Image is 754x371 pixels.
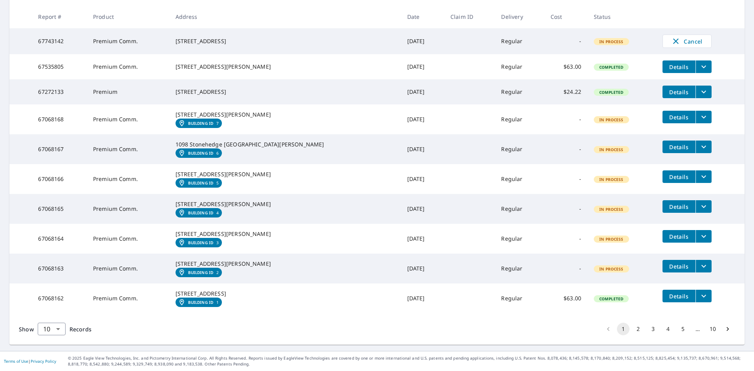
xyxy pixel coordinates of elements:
[595,296,628,302] span: Completed
[87,54,169,79] td: Premium Comm.
[176,290,395,298] div: [STREET_ADDRESS]
[662,290,695,302] button: detailsBtn-67068162
[176,298,222,307] a: Building ID1
[495,54,544,79] td: Regular
[38,318,66,340] div: 10
[176,119,222,128] a: Building ID7
[595,90,628,95] span: Completed
[595,147,628,152] span: In Process
[695,290,712,302] button: filesDropdownBtn-67068162
[70,325,92,333] span: Records
[188,300,214,305] em: Building ID
[695,170,712,183] button: filesDropdownBtn-67068166
[544,134,587,164] td: -
[38,323,66,335] div: Show 10 records
[87,28,169,54] td: Premium Comm.
[495,224,544,254] td: Regular
[87,224,169,254] td: Premium Comm.
[544,104,587,134] td: -
[544,79,587,104] td: $24.22
[169,5,401,28] th: Address
[188,210,214,215] em: Building ID
[695,60,712,73] button: filesDropdownBtn-67535805
[401,224,444,254] td: [DATE]
[444,5,495,28] th: Claim ID
[695,200,712,213] button: filesDropdownBtn-67068165
[401,134,444,164] td: [DATE]
[32,194,87,224] td: 67068165
[176,238,222,247] a: Building ID3
[4,359,56,364] p: |
[176,37,395,45] div: [STREET_ADDRESS]
[87,164,169,194] td: Premium Comm.
[32,28,87,54] td: 67743142
[401,28,444,54] td: [DATE]
[495,254,544,283] td: Regular
[695,86,712,98] button: filesDropdownBtn-67272133
[662,323,674,335] button: Go to page 4
[721,323,734,335] button: Go to next page
[401,54,444,79] td: [DATE]
[695,111,712,123] button: filesDropdownBtn-67068168
[667,88,691,96] span: Details
[595,117,628,122] span: In Process
[401,194,444,224] td: [DATE]
[662,86,695,98] button: detailsBtn-67272133
[32,224,87,254] td: 67068164
[176,63,395,71] div: [STREET_ADDRESS][PERSON_NAME]
[32,104,87,134] td: 67068168
[4,358,28,364] a: Terms of Use
[632,323,644,335] button: Go to page 2
[176,208,222,217] a: Building ID4
[662,170,695,183] button: detailsBtn-67068166
[401,283,444,313] td: [DATE]
[176,268,222,277] a: Building ID2
[544,283,587,313] td: $63.00
[68,355,750,367] p: © 2025 Eagle View Technologies, Inc. and Pictometry International Corp. All Rights Reserved. Repo...
[671,37,703,46] span: Cancel
[176,88,395,96] div: [STREET_ADDRESS]
[662,260,695,272] button: detailsBtn-67068163
[662,111,695,123] button: detailsBtn-67068168
[667,203,691,210] span: Details
[401,254,444,283] td: [DATE]
[87,104,169,134] td: Premium Comm.
[401,5,444,28] th: Date
[667,233,691,240] span: Details
[188,240,214,245] em: Building ID
[176,111,395,119] div: [STREET_ADDRESS][PERSON_NAME]
[19,325,34,333] span: Show
[595,207,628,212] span: In Process
[667,263,691,270] span: Details
[667,113,691,121] span: Details
[176,178,222,188] a: Building ID5
[31,358,56,364] a: Privacy Policy
[495,283,544,313] td: Regular
[176,141,395,148] div: 1098 Stonehedge [GEOGRAPHIC_DATA][PERSON_NAME]
[595,39,628,44] span: In Process
[176,148,222,158] a: Building ID6
[692,325,704,333] div: …
[695,260,712,272] button: filesDropdownBtn-67068163
[544,5,587,28] th: Cost
[595,64,628,70] span: Completed
[495,194,544,224] td: Regular
[544,28,587,54] td: -
[544,54,587,79] td: $63.00
[401,104,444,134] td: [DATE]
[32,5,87,28] th: Report #
[667,173,691,181] span: Details
[401,164,444,194] td: [DATE]
[662,230,695,243] button: detailsBtn-67068164
[87,5,169,28] th: Product
[667,143,691,151] span: Details
[495,104,544,134] td: Regular
[544,164,587,194] td: -
[695,230,712,243] button: filesDropdownBtn-67068164
[617,323,630,335] button: page 1
[647,323,659,335] button: Go to page 3
[32,79,87,104] td: 67272133
[601,323,735,335] nav: pagination navigation
[87,254,169,283] td: Premium Comm.
[32,164,87,194] td: 67068166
